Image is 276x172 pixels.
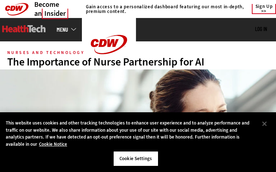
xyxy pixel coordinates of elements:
[7,56,269,67] div: The Importance of Nurse Partnership for AI
[82,4,245,14] a: Gain access to a personalized dashboard featuring our most in-depth, premium content.
[255,26,267,33] div: User menu
[255,26,267,32] a: Log in
[57,27,82,32] a: mobile-menu
[42,9,68,19] span: Insider
[252,4,276,14] a: Sign Up
[2,25,46,32] img: Home
[39,141,67,147] a: More information about your privacy
[113,151,158,166] button: Cookie Settings
[6,119,257,148] div: This website uses cookies and other tracking technologies to enhance user experience and to analy...
[86,4,245,14] h4: Gain access to a personalized dashboard featuring our most in-depth, premium content.
[82,18,136,71] img: Home
[257,116,272,132] button: Close
[7,51,84,54] div: Nurses and Technology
